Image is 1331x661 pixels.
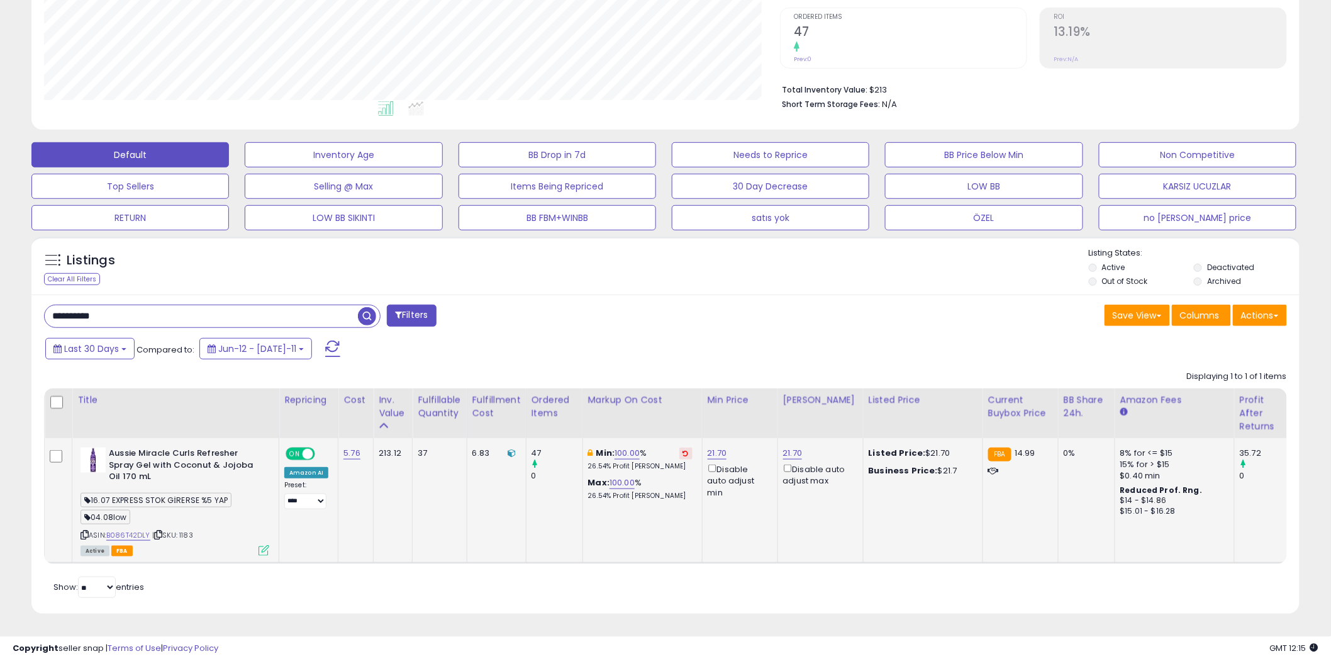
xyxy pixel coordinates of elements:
button: Inventory Age [245,142,442,167]
div: Markup on Cost [588,393,697,407]
div: Disable auto adjust min [708,462,768,499]
button: Columns [1172,305,1231,326]
div: 6.83 [472,448,516,459]
small: Prev: 0 [794,55,811,63]
small: Amazon Fees. [1120,407,1128,418]
div: Clear All Filters [44,273,100,285]
span: ON [287,449,303,460]
div: $21.70 [869,448,973,459]
span: Last 30 Days [64,342,119,355]
div: $21.7 [869,465,973,477]
h5: Listings [67,252,115,269]
div: Title [77,393,274,407]
div: Amazon Fees [1120,393,1229,407]
label: Deactivated [1207,262,1254,273]
b: Listed Price: [869,447,926,459]
th: The percentage added to the cost of goods (COGS) that forms the calculator for Min & Max prices. [582,388,702,438]
p: 26.54% Profit [PERSON_NAME] [588,462,693,471]
button: BB Drop in 7d [459,142,656,167]
b: Max: [588,477,610,489]
strong: Copyright [13,642,58,654]
span: Jun-12 - [DATE]-11 [218,342,296,355]
div: Disable auto adjust max [783,462,854,487]
a: 100.00 [615,447,640,460]
div: $15.01 - $16.28 [1120,506,1225,517]
li: $213 [782,81,1278,96]
div: Fulfillment Cost [472,393,521,420]
span: N/A [882,98,897,110]
div: Fulfillable Quantity [418,393,461,420]
label: Out of Stock [1102,276,1148,286]
div: Displaying 1 to 1 of 1 items [1187,371,1287,383]
button: BB Price Below Min [885,142,1083,167]
div: Amazon AI [284,467,328,478]
p: Listing States: [1089,247,1300,259]
span: Compared to: [136,344,194,356]
button: RETURN [31,205,229,230]
div: 37 [418,448,457,459]
button: Items Being Repriced [459,174,656,199]
span: 04.08low [81,510,130,524]
label: Active [1102,262,1125,273]
button: ÖZEL [885,205,1083,230]
button: Last 30 Days [45,338,135,359]
span: 14.99 [1015,447,1035,459]
div: BB Share 24h. [1064,393,1110,420]
button: LOW BB SIKINTI [245,205,442,230]
button: Default [31,142,229,167]
h2: 47 [794,25,1027,42]
b: Total Inventory Value: [782,84,867,95]
div: % [588,448,693,471]
button: Top Sellers [31,174,229,199]
div: Profit After Returns [1240,393,1286,433]
button: Jun-12 - [DATE]-11 [199,338,312,359]
a: Privacy Policy [163,642,218,654]
span: 16.07 EXPRESS STOK GİRERSE %5 YAP [81,493,231,507]
b: Aussie Miracle Curls Refresher Spray Gel with Coconut & Jojoba Oil 170 mL [109,448,262,486]
button: no [PERSON_NAME] price [1099,205,1296,230]
div: $0.40 min [1120,470,1225,482]
div: Current Buybox Price [988,393,1053,420]
p: 26.54% Profit [PERSON_NAME] [588,492,693,500]
div: $14 - $14.86 [1120,495,1225,506]
div: 15% for > $15 [1120,459,1225,470]
button: Needs to Reprice [672,142,869,167]
button: Actions [1233,305,1287,326]
span: OFF [313,449,333,460]
span: Show: entries [53,581,144,593]
b: Reduced Prof. Rng. [1120,485,1203,495]
a: 100.00 [610,477,635,489]
h2: 13.19% [1054,25,1286,42]
span: Columns [1180,309,1220,322]
span: 2025-08-11 12:15 GMT [1270,642,1318,654]
b: Short Term Storage Fees: [782,99,880,110]
button: BB FBM+WINBB [459,205,656,230]
a: 21.70 [783,447,803,460]
div: Min Price [708,393,772,407]
div: 213.12 [379,448,403,459]
div: [PERSON_NAME] [783,393,858,407]
div: ASIN: [81,448,269,555]
div: 0 [532,470,582,482]
div: Listed Price [869,393,977,407]
span: All listings currently available for purchase on Amazon [81,546,109,556]
span: | SKU: 1183 [152,530,193,540]
button: Save View [1105,305,1170,326]
div: Preset: [284,481,328,509]
span: FBA [111,546,133,556]
div: % [588,477,693,500]
div: Cost [343,393,368,407]
button: KARSIZ UCUZLAR [1099,174,1296,199]
div: Repricing [284,393,333,407]
a: 5.76 [343,447,360,460]
div: 47 [532,448,582,459]
b: Min: [596,447,615,459]
div: 0 [1240,470,1291,482]
span: ROI [1054,14,1286,21]
a: Terms of Use [108,642,161,654]
b: Business Price: [869,465,938,477]
button: LOW BB [885,174,1083,199]
button: Filters [387,305,436,327]
button: 30 Day Decrease [672,174,869,199]
button: satıs yok [672,205,869,230]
